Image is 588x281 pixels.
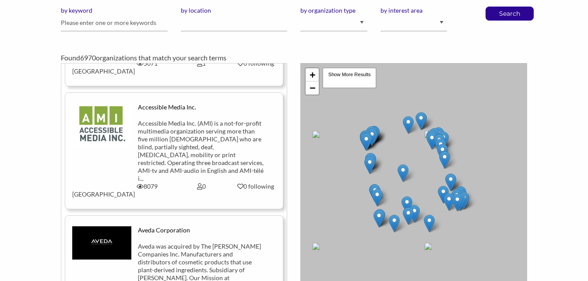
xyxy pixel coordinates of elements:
img: elkyn15iae5qq8vaclu1 [72,226,131,260]
div: 0 following [235,60,276,67]
div: Show More Results [322,67,376,88]
button: Search [495,7,524,20]
div: [GEOGRAPHIC_DATA] [66,60,120,75]
div: 0 following [235,183,276,190]
a: Zoom in [306,68,319,81]
a: Accessible Media Inc. Accessible Media Inc. (AMI) is a not-for-profit multimedia organization ser... [72,103,276,198]
div: Accessible Media Inc. [138,103,264,111]
div: 5071 [120,60,174,67]
div: [GEOGRAPHIC_DATA] [66,183,120,198]
div: Aveda Corporation [138,226,264,234]
div: 8079 [120,183,174,190]
div: 1 [174,60,229,67]
label: by interest area [380,7,447,14]
div: 0 [174,183,229,190]
label: by organization type [300,7,367,14]
div: Accessible Media Inc. (AMI) is a not-for-profit multimedia organization serving more than five mi... [138,119,264,183]
a: Zoom out [306,81,319,95]
label: by location [181,7,288,14]
input: Please enter one or more keywords [61,14,168,32]
label: by keyword [61,7,168,14]
img: czf03uoqmll8n8ic0zeg [72,103,131,147]
span: 6970 [80,53,96,62]
div: Found organizations that match your search terms [61,53,527,63]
